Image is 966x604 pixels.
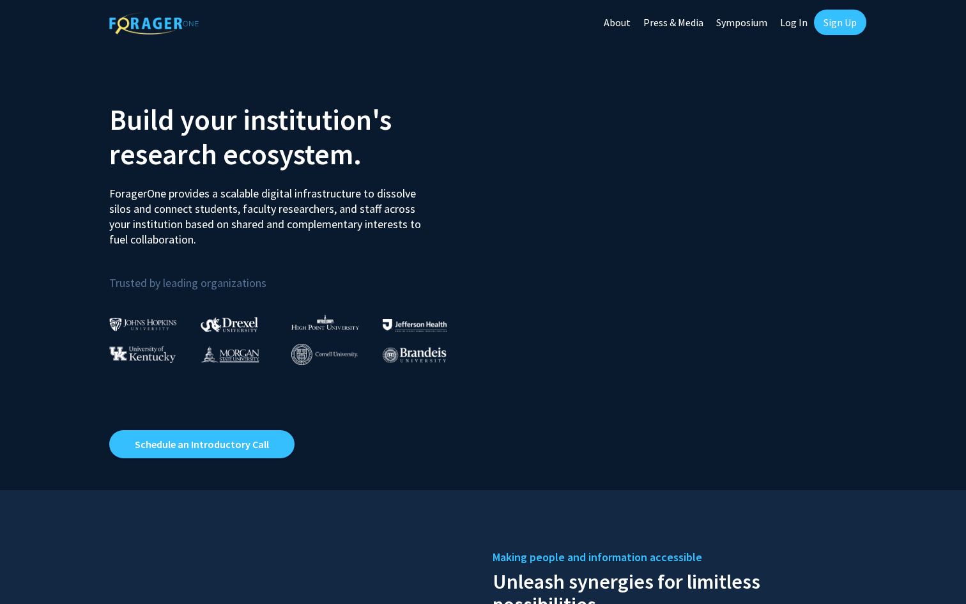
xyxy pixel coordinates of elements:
img: Cornell University [291,344,358,365]
img: Brandeis University [383,347,447,363]
h5: Making people and information accessible [493,548,857,567]
img: University of Kentucky [109,346,176,363]
img: Thomas Jefferson University [383,319,447,331]
img: High Point University [291,314,359,330]
a: Sign Up [814,10,866,35]
h2: Build your institution's research ecosystem. [109,102,473,171]
p: ForagerOne provides a scalable digital infrastructure to dissolve silos and connect students, fac... [109,176,430,247]
img: Morgan State University [201,346,259,362]
img: ForagerOne Logo [109,12,199,35]
img: Johns Hopkins University [109,318,177,331]
p: Trusted by leading organizations [109,258,473,293]
img: Drexel University [201,317,258,332]
a: Opens in a new tab [109,430,295,458]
